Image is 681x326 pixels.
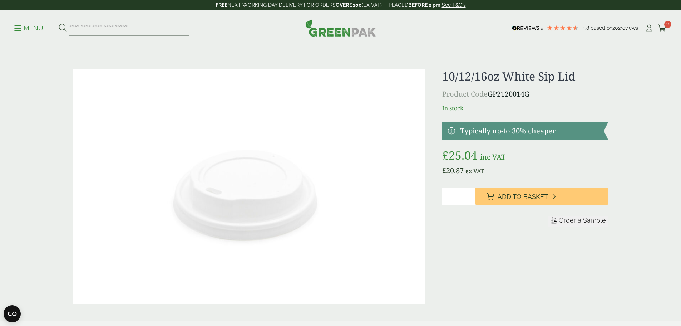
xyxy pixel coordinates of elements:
span: 4.8 [582,25,591,31]
span: reviews [621,25,638,31]
span: £ [442,147,449,163]
img: GreenPak Supplies [305,19,376,37]
a: Menu [14,24,43,31]
p: GP2120014G [442,89,608,99]
span: ex VAT [465,167,484,175]
a: See T&C's [442,2,466,8]
span: inc VAT [480,152,505,162]
span: Order a Sample [559,216,606,224]
span: 202 [612,25,621,31]
p: Menu [14,24,43,33]
span: Add to Basket [498,193,548,201]
strong: OVER £100 [336,2,362,8]
strong: FREE [216,2,227,8]
bdi: 20.87 [442,166,464,175]
button: Order a Sample [548,216,608,227]
p: In stock [442,104,608,112]
span: £ [442,166,446,175]
i: Cart [658,25,667,32]
span: 0 [664,21,671,28]
div: 4.79 Stars [547,25,579,31]
span: Based on [591,25,612,31]
span: Product Code [442,89,488,99]
bdi: 25.04 [442,147,477,163]
img: REVIEWS.io [512,26,543,31]
i: My Account [645,25,653,32]
a: 0 [658,23,667,34]
h1: 10/12/16oz White Sip Lid [442,69,608,83]
button: Add to Basket [475,188,608,205]
button: Open CMP widget [4,305,21,322]
strong: BEFORE 2 pm [408,2,440,8]
img: 12 & 16oz White Sip Lid [73,69,425,304]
